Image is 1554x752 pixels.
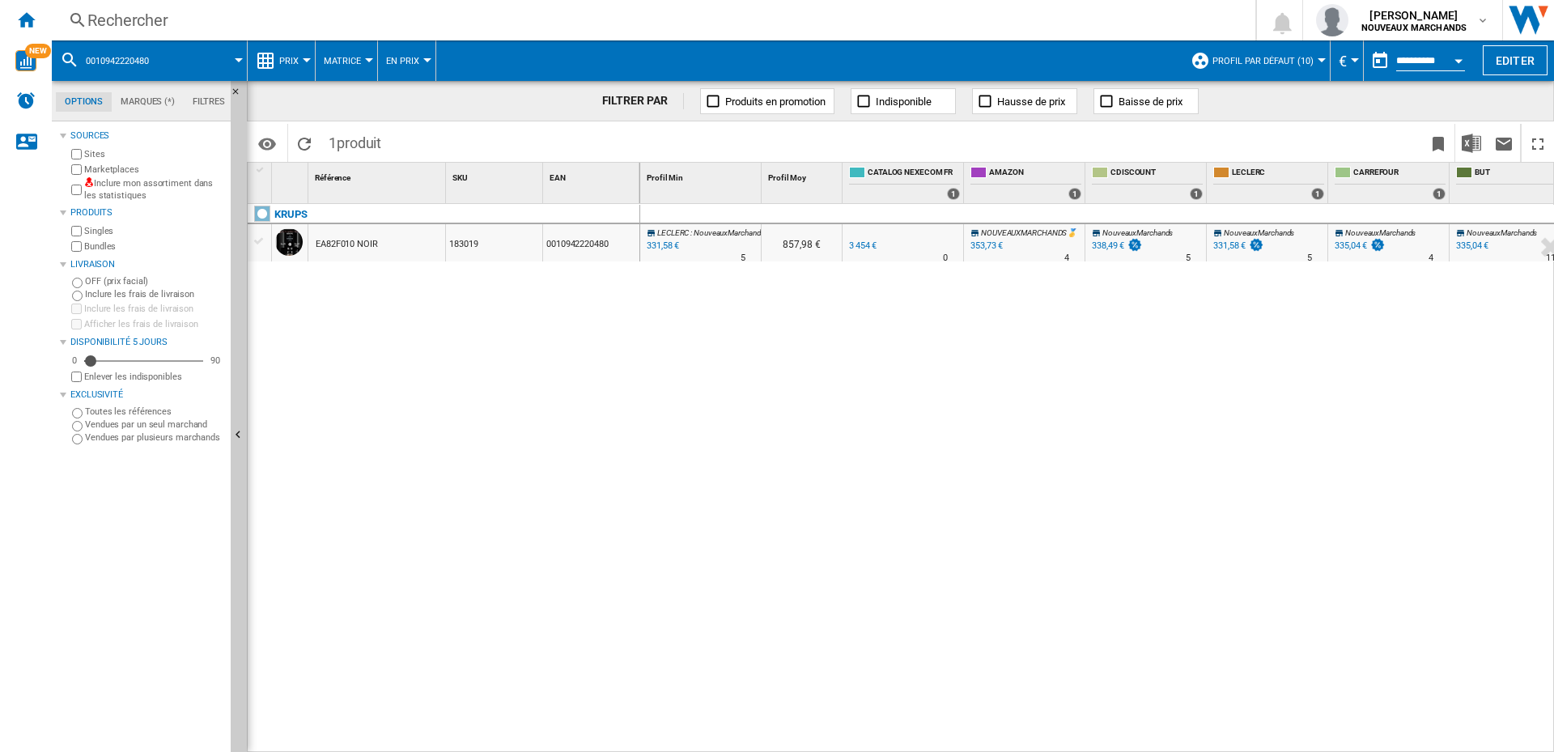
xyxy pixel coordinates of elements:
label: Toutes les références [85,406,224,418]
span: SKU [452,173,468,182]
span: Baisse de prix [1119,96,1182,108]
div: Sort None [275,163,308,188]
input: Afficher les frais de livraison [71,372,82,382]
span: Indisponible [876,96,932,108]
button: Indisponible [851,88,956,114]
button: Sélectionneur de fichier gif [77,530,90,543]
div: Sort None [449,163,542,188]
div: 1 offers sold by CDISCOUNT [1190,188,1203,200]
input: Inclure les frais de livraison [72,291,83,301]
md-tab-item: Filtres [184,92,234,112]
button: Open calendar [1444,44,1473,73]
textarea: Envoyer un message... [14,496,310,524]
div: CARREFOUR 1 offers sold by CARREFOUR [1331,163,1449,203]
div: 335,04 € [1456,240,1488,251]
div: 0010942220480 [60,40,239,81]
div: 183019 [446,224,542,261]
div: Délai de livraison : 4 jours [1429,250,1433,266]
div: Fermer [284,6,313,36]
div: 331,58 € [1211,238,1264,254]
span: produit [337,134,381,151]
div: Profil par défaut (10) [1191,40,1322,81]
span: [PERSON_NAME] [1361,7,1467,23]
div: EA82F010 NOIR [316,226,378,263]
button: € [1339,40,1355,81]
div: 1 offers sold by LECLERC [1311,188,1324,200]
button: Envoyer ce rapport par email [1488,124,1520,162]
input: Afficher les frais de livraison [71,319,82,329]
input: Sites [71,149,82,159]
div: CDISCOUNT 1 offers sold by CDISCOUNT [1089,163,1206,203]
span: € [1339,53,1347,70]
div: 331,58 € [1213,240,1246,251]
span: CDISCOUNT [1110,167,1203,181]
img: profile.jpg [1316,4,1348,36]
div: Profil Moy Sort None [765,163,842,188]
div: Exclusivité [70,389,224,401]
input: Inclure mon assortiment dans les statistiques [71,180,82,200]
img: mysite-not-bg-18x18.png [84,177,94,187]
div: Wiser • Il y a 6h [26,363,104,373]
label: Afficher les frais de livraison [84,318,224,330]
div: 0010942220480 [543,224,639,261]
button: Matrice [324,40,369,81]
div: En Prix [386,40,427,81]
span: CATALOG NEXECOM FR [868,167,960,181]
div: Mise à jour : vendredi 10 octobre 2025 04:23 [644,238,679,254]
button: Hausse de prix [972,88,1077,114]
div: Rechercher [87,9,1213,32]
div: 857,98 € [762,224,842,261]
div: Délai de livraison : 4 jours [1064,250,1069,266]
label: Singles [84,225,224,237]
button: Envoyer un message… [278,524,304,550]
span: 1 [321,124,389,158]
div: 90 [206,355,224,367]
span: Produits en promotion [725,96,826,108]
span: NOUVEAUXMARCHANDS🥇 [981,228,1076,237]
input: Inclure les frais de livraison [71,304,82,314]
div: 1 offers sold by CATALOG NEXECOM FR [947,188,960,200]
button: Télécharger au format Excel [1455,124,1488,162]
img: excel-24x24.png [1462,134,1481,153]
div: Produits [70,206,224,219]
div: Sources [70,130,224,142]
md-slider: Disponibilité [84,353,203,369]
div: 1 offers sold by CARREFOUR [1433,188,1446,200]
div: 335,04 € [1335,240,1367,251]
div: Prix [256,40,307,81]
span: Profil Moy [768,173,806,182]
div: Délai de livraison : 5 jours [1307,250,1312,266]
span: Hausse de prix [997,96,1065,108]
md-menu: Currency [1331,40,1364,81]
span: EAN [550,173,566,182]
b: NOUVEAUX MARCHANDS [1361,23,1467,33]
md-tab-item: Marques (*) [112,92,184,112]
button: Sélectionneur d’emoji [51,530,64,543]
span: NouveauxMarchands [1224,228,1294,237]
label: Marketplaces [84,164,224,176]
div: EAN Sort None [546,163,639,188]
span: 0010942220480 [86,56,149,66]
button: Baisse de prix [1093,88,1199,114]
div: Délai de livraison : 5 jours [1186,250,1191,266]
label: Vendues par plusieurs marchands [85,431,224,444]
label: OFF (prix facial) [85,275,224,287]
label: Inclure mon assortiment dans les statistiques [84,177,224,202]
div: Sort None [546,163,639,188]
span: : NouveauxMarchands [690,228,764,237]
div: 3 454 € [847,238,877,254]
button: 0010942220480 [86,40,165,81]
img: alerts-logo.svg [16,91,36,110]
span: Profil par défaut (10) [1212,56,1314,66]
button: Accueil [253,6,284,37]
span: LECLERC [657,228,689,237]
div: 353,73 € [968,238,1003,254]
label: Vendues par un seul marchand [85,418,224,431]
button: md-calendar [1364,45,1396,77]
div: Référence Sort None [312,163,445,188]
button: Produits en promotion [700,88,834,114]
div: Sort None [765,163,842,188]
span: NEW [25,44,51,58]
